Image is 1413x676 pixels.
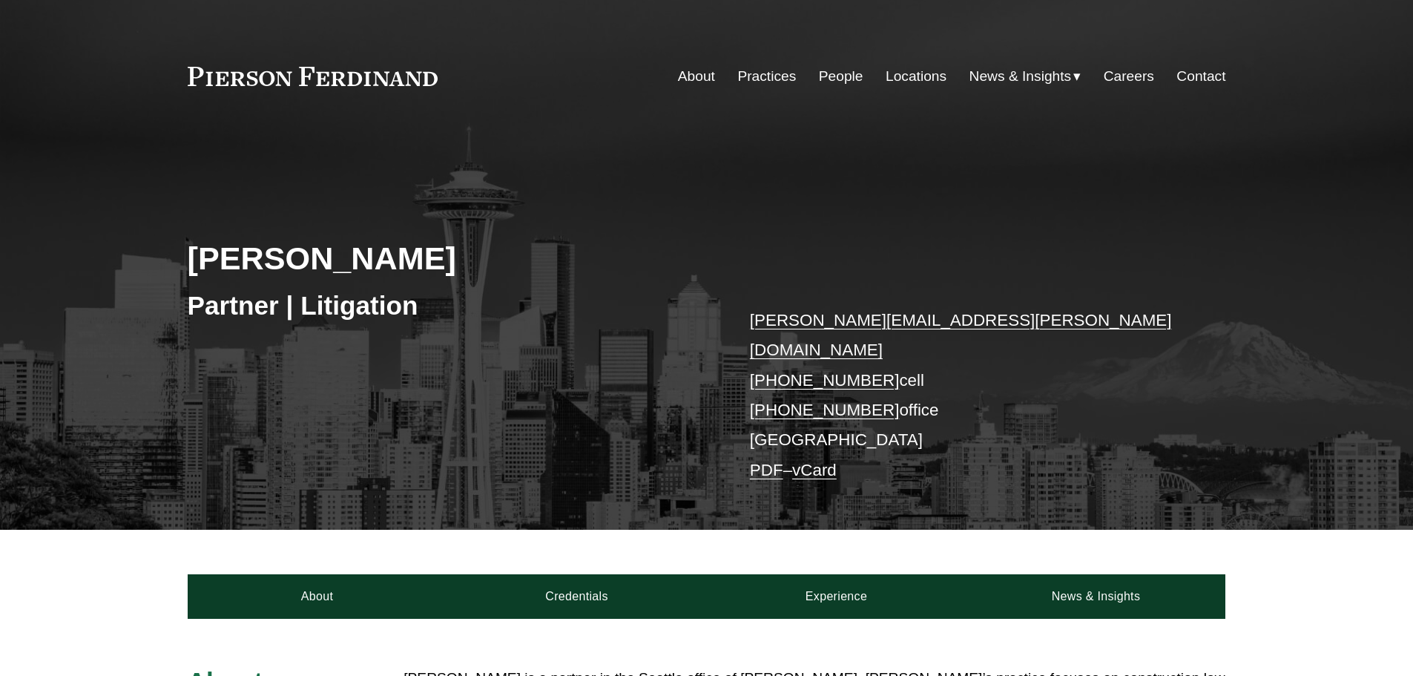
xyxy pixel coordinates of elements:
[750,401,900,419] a: [PHONE_NUMBER]
[969,64,1072,90] span: News & Insights
[750,371,900,390] a: [PHONE_NUMBER]
[750,306,1182,485] p: cell office [GEOGRAPHIC_DATA] –
[792,461,837,479] a: vCard
[1104,62,1154,91] a: Careers
[737,62,796,91] a: Practices
[188,239,707,278] h2: [PERSON_NAME]
[1176,62,1225,91] a: Contact
[819,62,863,91] a: People
[886,62,946,91] a: Locations
[750,311,1172,359] a: [PERSON_NAME][EMAIL_ADDRESS][PERSON_NAME][DOMAIN_NAME]
[966,574,1225,619] a: News & Insights
[969,62,1081,91] a: folder dropdown
[750,461,783,479] a: PDF
[707,574,966,619] a: Experience
[678,62,715,91] a: About
[447,574,707,619] a: Credentials
[188,289,707,322] h3: Partner | Litigation
[188,574,447,619] a: About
